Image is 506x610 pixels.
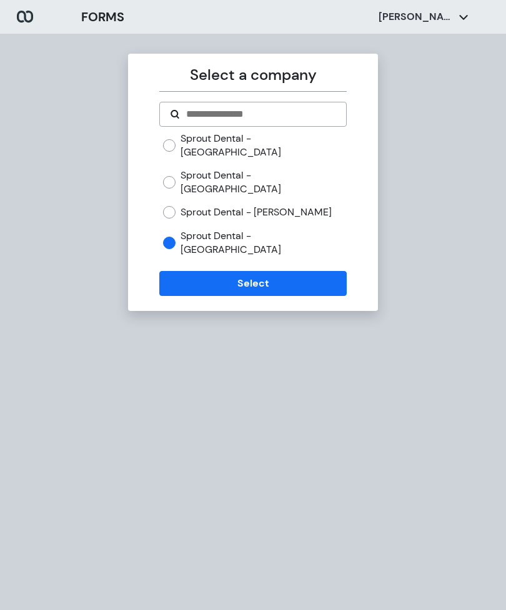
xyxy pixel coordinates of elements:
[379,10,454,24] p: [PERSON_NAME]
[181,229,346,256] label: Sprout Dental - [GEOGRAPHIC_DATA]
[159,64,346,86] p: Select a company
[185,107,335,122] input: Search
[159,271,346,296] button: Select
[181,169,346,195] label: Sprout Dental - [GEOGRAPHIC_DATA]
[81,7,124,26] h3: FORMS
[181,132,346,159] label: Sprout Dental - [GEOGRAPHIC_DATA]
[181,205,332,219] label: Sprout Dental - [PERSON_NAME]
